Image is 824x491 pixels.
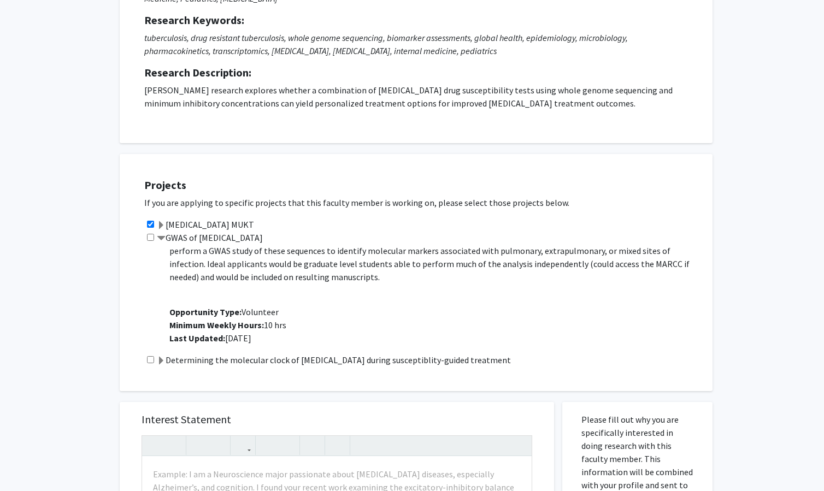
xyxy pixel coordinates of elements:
[144,13,244,27] strong: Research Keywords:
[169,320,286,330] span: 10 hrs
[157,353,511,366] label: Determining the molecular clock of [MEDICAL_DATA] during susceptiblity-guided treatment
[169,306,279,317] span: Volunteer
[164,436,183,455] button: Emphasis (Ctrl + I)
[258,436,278,455] button: Unordered list
[169,306,242,317] b: Opportunity Type:
[157,218,254,231] label: [MEDICAL_DATA] MUKT
[278,436,297,455] button: Ordered list
[303,436,322,455] button: Remove format
[144,66,251,79] strong: Research Description:
[169,320,264,330] b: Minimum Weekly Hours:
[144,84,688,110] p: [PERSON_NAME] research explores whether a combination of [MEDICAL_DATA] drug susceptibility tests...
[144,32,628,56] i: tuberculosis, drug resistant tuberculosis, whole genome sequencing, biomarker assessments, global...
[157,231,263,244] label: GWAS of [MEDICAL_DATA]
[145,436,164,455] button: Strong (Ctrl + B)
[8,442,46,483] iframe: Chat
[510,436,529,455] button: Fullscreen
[144,178,186,192] strong: Projects
[142,413,532,426] h5: Interest Statement
[144,196,702,209] p: If you are applying to specific projects that this faculty member is working on, please select th...
[189,436,208,455] button: Superscript
[208,436,227,455] button: Subscript
[169,333,225,344] b: Last Updated:
[328,436,347,455] button: Insert horizontal rule
[233,436,252,455] button: Link
[169,231,702,283] p: We have a sample bank of ~100 Mtb isolates that have completed Illumina whole genome sequencing a...
[169,333,251,344] span: [DATE]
